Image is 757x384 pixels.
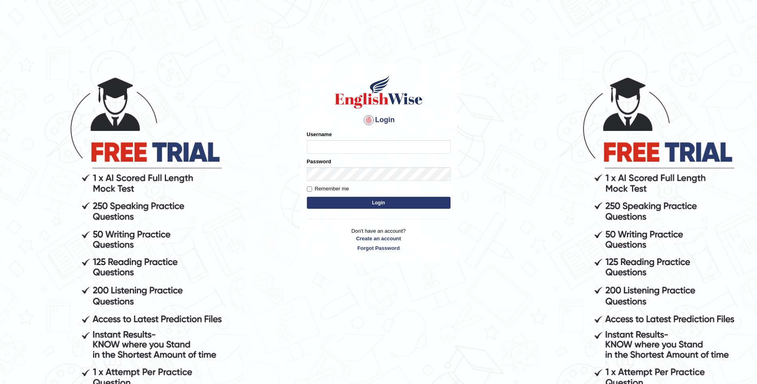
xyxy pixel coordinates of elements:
[307,186,312,192] input: Remember me
[307,185,349,193] label: Remember me
[307,197,451,209] button: Login
[307,131,332,138] label: Username
[333,74,424,110] img: Logo of English Wise sign in for intelligent practice with AI
[307,235,451,242] a: Create an account
[307,244,451,252] a: Forgot Password
[307,158,331,165] label: Password
[307,114,451,127] h4: Login
[307,227,451,252] p: Don't have an account?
